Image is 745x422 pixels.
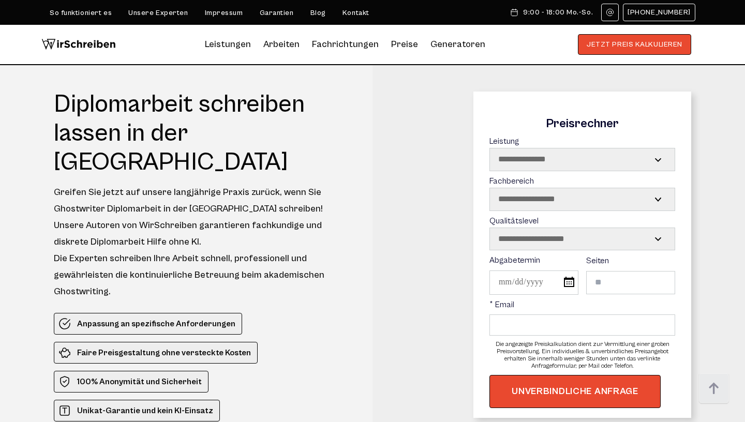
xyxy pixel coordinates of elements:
[342,9,369,17] a: Kontakt
[489,375,661,408] button: UNVERBINDLICHE ANFRAGE
[54,342,258,364] li: Faire Preisgestaltung ohne versteckte Kosten
[606,8,614,17] img: Email
[54,400,220,421] li: Unikat-Garantie und kein KI-Einsatz
[512,385,638,398] span: UNVERBINDLICHE ANFRAGE
[391,39,418,50] a: Preise
[50,9,112,17] a: So funktioniert es
[54,313,242,335] li: Anpassung an spezifische Anforderungen
[54,371,208,393] li: 100% Anonymität und Sicherheit
[578,34,691,55] button: JETZT PREIS KALKULIEREN
[489,117,675,131] div: Preisrechner
[628,8,691,17] span: [PHONE_NUMBER]
[312,36,379,53] a: Fachrichtungen
[523,8,593,17] span: 9:00 - 18:00 Mo.-So.
[510,8,519,17] img: Schedule
[490,188,675,210] select: Fachbereich
[54,184,353,300] div: Greifen Sie jetzt auf unsere langjährige Praxis zurück, wenn Sie Ghostwriter Diplomarbeit in der ...
[58,375,71,388] img: 100% Anonymität und Sicherheit
[586,256,609,265] span: Seiten
[490,148,675,170] select: Leistung
[490,228,675,250] select: Qualitätslevel
[58,404,71,417] img: Unikat-Garantie und kein KI-Einsatz
[58,318,71,330] img: Anpassung an spezifische Anforderungen
[430,36,485,53] a: Generatoren
[489,314,675,336] input: * Email
[41,34,116,55] img: logo wirschreiben
[489,117,675,408] form: Contact form
[489,270,578,295] input: Abgabetermin
[54,90,353,177] h1: Diplomarbeit schreiben lassen in der [GEOGRAPHIC_DATA]
[205,9,243,17] a: Impressum
[205,36,251,53] a: Leistungen
[698,373,729,404] img: button top
[489,176,675,211] label: Fachbereich
[489,216,675,251] label: Qualitätslevel
[260,9,294,17] a: Garantien
[489,300,675,336] label: * Email
[263,36,300,53] a: Arbeiten
[489,137,675,171] label: Leistung
[310,9,326,17] a: Blog
[623,4,695,21] a: [PHONE_NUMBER]
[489,255,578,295] label: Abgabetermin
[489,341,675,369] div: Die angezeigte Preiskalkulation dient zur Vermittlung einer groben Preisvorstellung. Ein individu...
[58,346,71,359] img: Faire Preisgestaltung ohne versteckte Kosten
[128,9,188,17] a: Unsere Experten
